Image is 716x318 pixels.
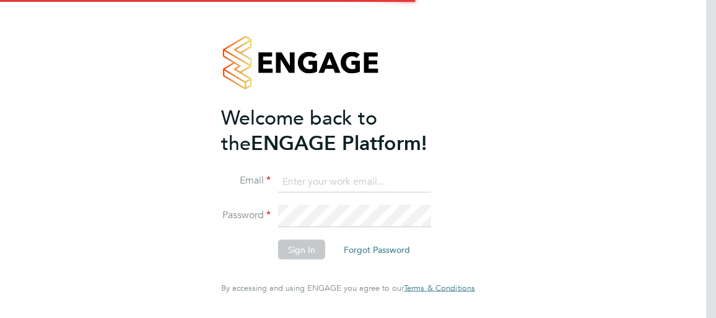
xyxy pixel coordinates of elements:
[334,240,420,260] button: Forgot Password
[278,170,431,193] input: Enter your work email...
[404,283,475,293] span: Terms & Conditions
[221,105,377,155] span: Welcome back to the
[221,209,271,222] label: Password
[404,283,475,293] a: Terms & Conditions
[278,240,325,260] button: Sign In
[221,283,475,293] span: By accessing and using ENGAGE you agree to our
[221,174,271,187] label: Email
[221,105,463,156] h2: ENGAGE Platform!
